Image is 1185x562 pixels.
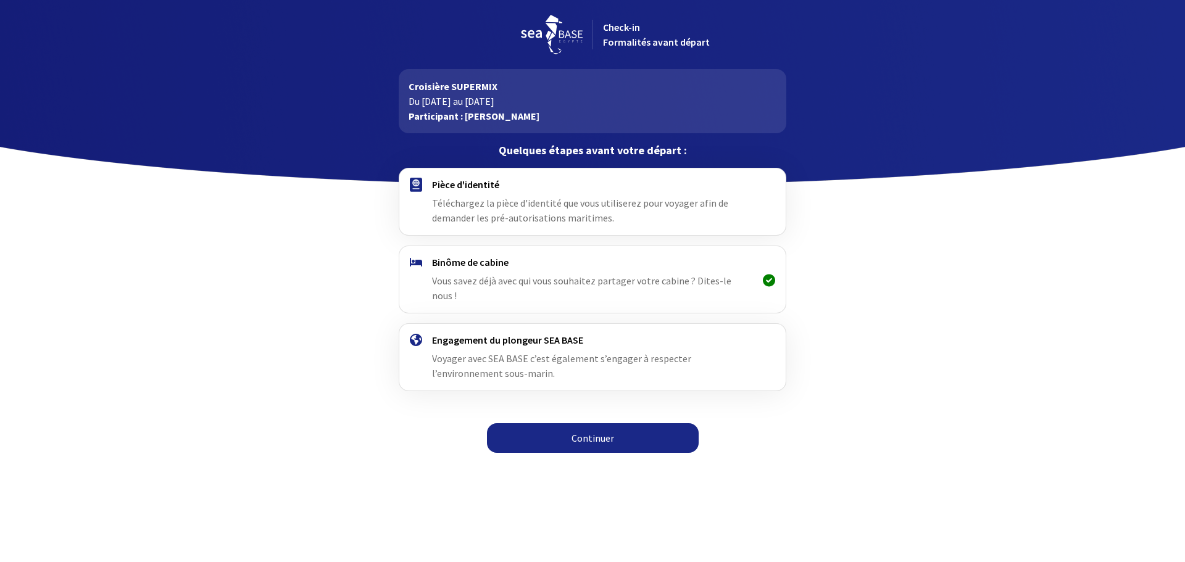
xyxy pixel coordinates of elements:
h4: Pièce d'identité [432,178,752,191]
span: Check-in Formalités avant départ [603,21,710,48]
img: passport.svg [410,178,422,192]
a: Continuer [487,423,699,453]
img: engagement.svg [410,334,422,346]
img: logo_seabase.svg [521,15,583,54]
span: Voyager avec SEA BASE c’est également s’engager à respecter l’environnement sous-marin. [432,352,691,379]
h4: Engagement du plongeur SEA BASE [432,334,752,346]
p: Participant : [PERSON_NAME] [409,109,776,123]
span: Vous savez déjà avec qui vous souhaitez partager votre cabine ? Dites-le nous ! [432,275,731,302]
h4: Binôme de cabine [432,256,752,268]
p: Du [DATE] au [DATE] [409,94,776,109]
p: Quelques étapes avant votre départ : [399,143,786,158]
span: Téléchargez la pièce d'identité que vous utiliserez pour voyager afin de demander les pré-autoris... [432,197,728,224]
img: binome.svg [410,258,422,267]
p: Croisière SUPERMIX [409,79,776,94]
